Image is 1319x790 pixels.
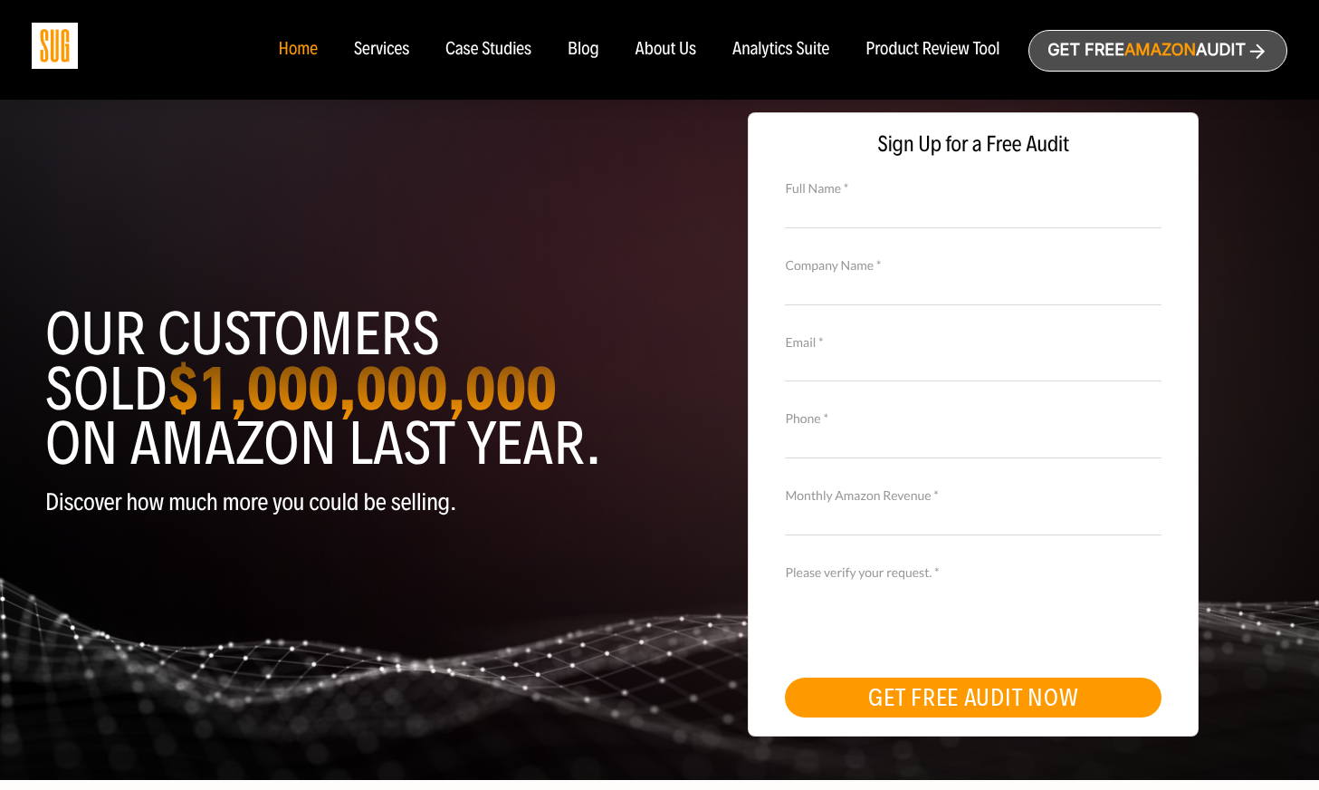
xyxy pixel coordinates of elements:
[785,350,1161,381] input: Email *
[785,486,1161,506] label: Monthly Amazon Revenue *
[354,40,409,60] a: Services
[785,332,1161,352] label: Email *
[636,40,697,60] a: About Us
[785,563,1161,583] label: Please verify your request. *
[1028,30,1287,72] a: Get freeAmazonAudit
[732,40,829,60] a: Analytics Suite
[278,40,317,60] a: Home
[865,40,999,60] a: Product Review Tool
[785,178,1161,198] label: Full Name *
[1124,41,1196,60] span: Amazon
[568,40,599,60] a: Blog
[32,23,78,69] img: Sug
[785,678,1161,718] button: GET FREE AUDIT NOW
[785,255,1161,275] label: Company Name *
[445,40,531,60] a: Case Studies
[45,489,646,515] p: Discover how much more you could be selling.
[45,307,646,471] h1: Our customers sold on Amazon last year.
[785,196,1161,227] input: Full Name *
[785,504,1161,535] input: Monthly Amazon Revenue *
[785,580,1060,650] iframe: reCAPTCHA
[785,427,1161,458] input: Contact Number *
[785,409,1161,429] label: Phone *
[767,131,1180,158] span: Sign Up for a Free Audit
[785,273,1161,304] input: Company Name *
[167,352,557,426] strong: $1,000,000,000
